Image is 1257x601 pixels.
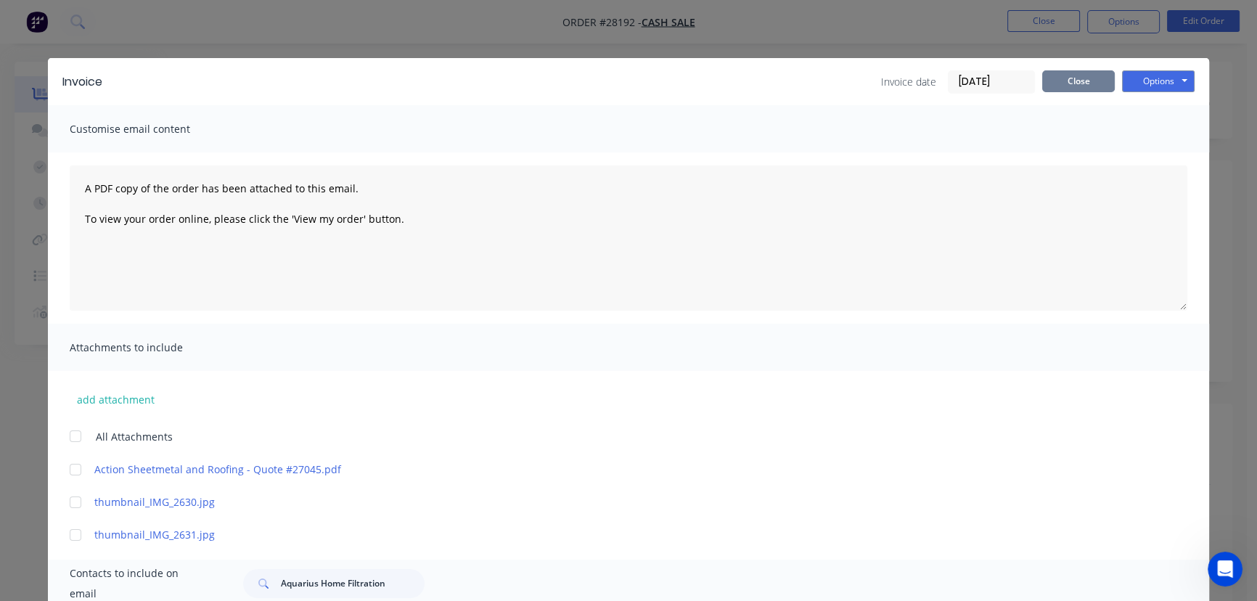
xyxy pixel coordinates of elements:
button: add attachment [70,388,162,410]
span: Invoice date [881,74,936,89]
input: Search... [281,569,425,598]
a: thumbnail_IMG_2631.jpg [94,527,1120,542]
textarea: A PDF copy of the order has been attached to this email. To view your order online, please click ... [70,165,1187,311]
a: Action Sheetmetal and Roofing - Quote #27045.pdf [94,462,1120,477]
button: Close [1042,70,1115,92]
iframe: Intercom live chat [1208,552,1242,586]
span: Attachments to include [70,338,229,358]
a: thumbnail_IMG_2630.jpg [94,494,1120,510]
span: Customise email content [70,119,229,139]
span: All Attachments [96,429,173,444]
button: Options [1122,70,1195,92]
div: Invoice [62,73,102,91]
